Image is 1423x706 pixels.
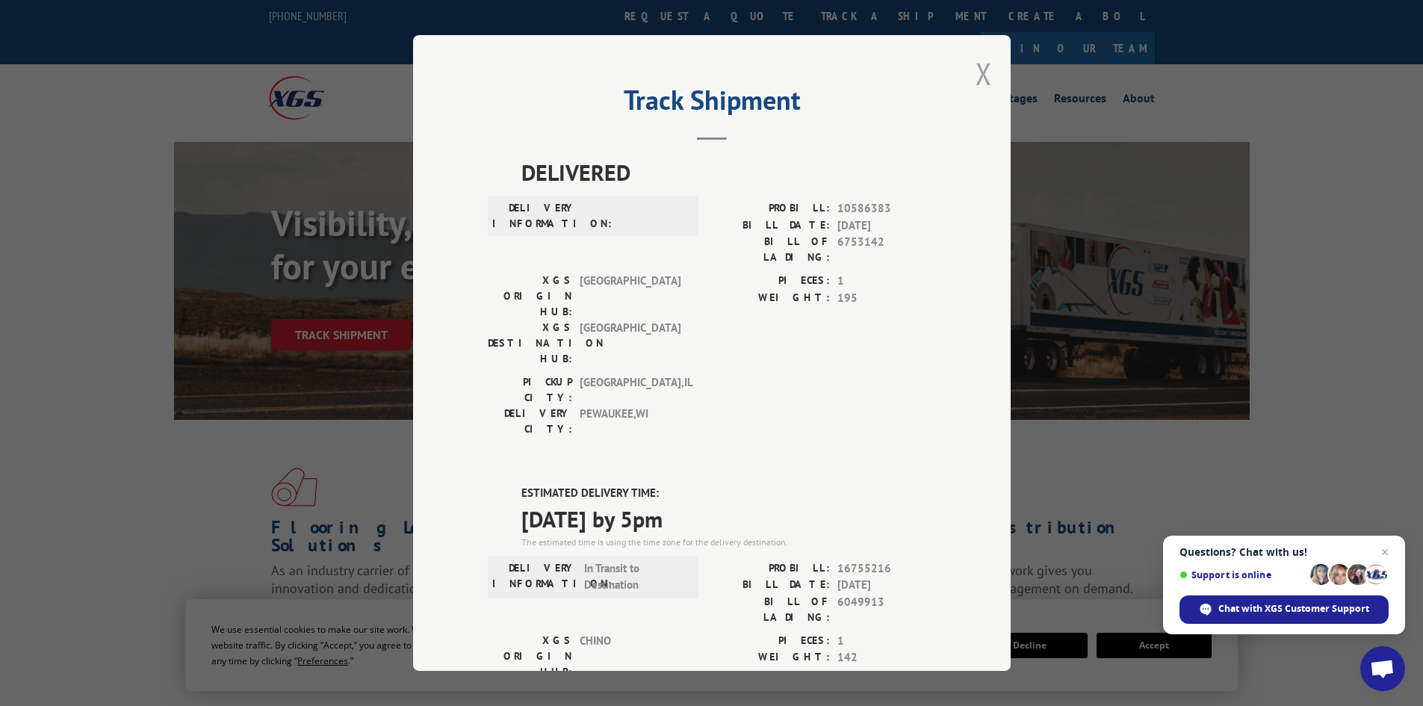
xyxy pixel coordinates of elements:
[837,290,936,307] span: 195
[712,217,830,235] label: BILL DATE:
[580,406,681,437] span: PEWAUKEE , WI
[837,217,936,235] span: [DATE]
[580,633,681,680] span: CHINO
[521,155,936,189] span: DELIVERED
[488,273,572,320] label: XGS ORIGIN HUB:
[837,200,936,217] span: 10586383
[712,200,830,217] label: PROBILL:
[580,374,681,406] span: [GEOGRAPHIC_DATA] , IL
[488,90,936,118] h2: Track Shipment
[488,374,572,406] label: PICKUP CITY:
[521,502,936,536] span: [DATE] by 5pm
[580,273,681,320] span: [GEOGRAPHIC_DATA]
[712,594,830,625] label: BILL OF LADING:
[837,577,936,594] span: [DATE]
[521,536,936,549] div: The estimated time is using the time zone for the delivery destination.
[521,485,936,502] label: ESTIMATED DELIVERY TIME:
[837,560,936,578] span: 16755216
[1360,646,1405,691] div: Open chat
[1179,595,1389,624] div: Chat with XGS Customer Support
[488,320,572,367] label: XGS DESTINATION HUB:
[712,560,830,578] label: PROBILL:
[584,560,685,594] span: In Transit to Destination
[488,633,572,680] label: XGS ORIGIN HUB:
[1376,543,1394,561] span: Close chat
[837,633,936,650] span: 1
[837,234,936,265] span: 6753142
[580,320,681,367] span: [GEOGRAPHIC_DATA]
[712,234,830,265] label: BILL OF LADING:
[837,594,936,625] span: 6049913
[712,649,830,666] label: WEIGHT:
[492,560,577,594] label: DELIVERY INFORMATION:
[712,577,830,594] label: BILL DATE:
[976,54,992,93] button: Close modal
[1179,569,1305,580] span: Support is online
[712,633,830,650] label: PIECES:
[488,406,572,437] label: DELIVERY CITY:
[837,273,936,290] span: 1
[712,273,830,290] label: PIECES:
[712,290,830,307] label: WEIGHT:
[492,200,577,232] label: DELIVERY INFORMATION:
[1179,546,1389,558] span: Questions? Chat with us!
[1218,602,1369,616] span: Chat with XGS Customer Support
[837,649,936,666] span: 142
